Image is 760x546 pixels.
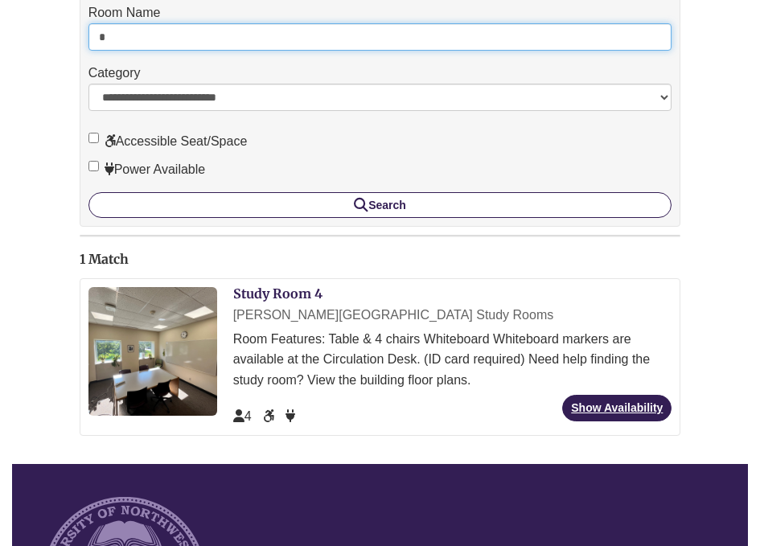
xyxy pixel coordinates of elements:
div: Room Features: Table & 4 chairs Whiteboard Whiteboard markers are available at the Circulation De... [233,329,672,391]
label: Category [88,63,141,84]
a: Show Availability [562,395,672,421]
button: Search [88,192,672,218]
label: Accessible Seat/Space [88,131,248,152]
span: Power Available [286,409,295,423]
span: The capacity of this space [233,409,252,423]
div: [PERSON_NAME][GEOGRAPHIC_DATA] Study Rooms [233,305,672,326]
span: Accessible Seat/Space [263,409,277,423]
h2: 1 Match [80,252,681,267]
label: Room Name [88,2,161,23]
input: Accessible Seat/Space [88,133,99,143]
input: Power Available [88,161,99,171]
img: Study Room 4 [88,287,217,416]
label: Power Available [88,159,206,180]
a: Study Room 4 [233,285,322,302]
